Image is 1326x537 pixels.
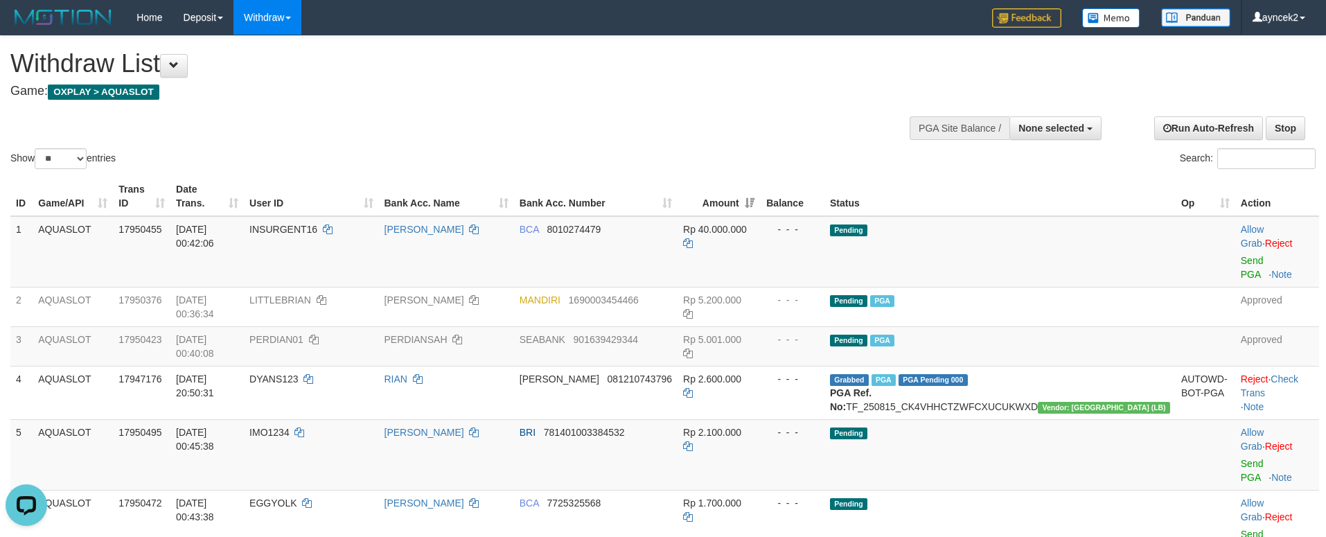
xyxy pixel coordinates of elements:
[830,225,867,236] span: Pending
[830,428,867,439] span: Pending
[683,294,741,306] span: Rp 5.200.000
[176,427,214,452] span: [DATE] 00:45:38
[1265,511,1293,522] a: Reject
[33,177,113,216] th: Game/API: activate to sort column ascending
[1265,238,1293,249] a: Reject
[766,425,819,439] div: - - -
[1176,366,1235,419] td: AUTOWD-BOT-PGA
[1038,402,1170,414] span: Vendor URL: https://dashboard.q2checkout.com/secure
[176,498,214,522] span: [DATE] 00:43:38
[870,335,894,346] span: Marked by ayncek2
[1241,373,1298,398] a: Check Trans
[10,366,33,419] td: 4
[1271,472,1292,483] a: Note
[520,224,539,235] span: BCA
[824,366,1176,419] td: TF_250815_CK4VHHCTZWFCXUCUKWXD
[1241,255,1264,280] a: Send PGA
[608,373,672,385] span: Copy 081210743796 to clipboard
[547,498,601,509] span: Copy 7725325568 to clipboard
[1244,401,1264,412] a: Note
[249,334,303,345] span: PERDIAN01
[830,387,872,412] b: PGA Ref. No:
[384,224,464,235] a: [PERSON_NAME]
[10,419,33,490] td: 5
[1235,366,1319,419] td: · ·
[1265,441,1293,452] a: Reject
[830,498,867,510] span: Pending
[766,496,819,510] div: - - -
[176,334,214,359] span: [DATE] 00:40:08
[379,177,514,216] th: Bank Acc. Name: activate to sort column ascending
[683,334,741,345] span: Rp 5.001.000
[176,294,214,319] span: [DATE] 00:36:34
[1180,148,1316,169] label: Search:
[520,427,536,438] span: BRI
[118,373,161,385] span: 17947176
[118,334,161,345] span: 17950423
[1235,326,1319,366] td: Approved
[683,373,741,385] span: Rp 2.600.000
[683,224,747,235] span: Rp 40.000.000
[244,177,378,216] th: User ID: activate to sort column ascending
[1241,373,1268,385] a: Reject
[1241,224,1265,249] span: ·
[384,334,448,345] a: PERDIANSAH
[547,224,601,235] span: Copy 8010274479 to clipboard
[176,373,214,398] span: [DATE] 20:50:31
[520,334,565,345] span: SEABANK
[766,372,819,386] div: - - -
[118,224,161,235] span: 17950455
[113,177,170,216] th: Trans ID: activate to sort column ascending
[6,6,47,47] button: Open LiveChat chat widget
[1235,287,1319,326] td: Approved
[384,498,464,509] a: [PERSON_NAME]
[249,224,317,235] span: INSURGENT16
[33,366,113,419] td: AQUASLOT
[1217,148,1316,169] input: Search:
[766,293,819,307] div: - - -
[544,427,625,438] span: Copy 781401003384532 to clipboard
[824,177,1176,216] th: Status
[249,373,299,385] span: DYANS123
[33,287,113,326] td: AQUASLOT
[1176,177,1235,216] th: Op: activate to sort column ascending
[10,85,870,98] h4: Game:
[569,294,639,306] span: Copy 1690003454466 to clipboard
[10,216,33,288] td: 1
[10,148,116,169] label: Show entries
[520,498,539,509] span: BCA
[830,295,867,307] span: Pending
[33,216,113,288] td: AQUASLOT
[1241,458,1264,483] a: Send PGA
[1241,427,1265,452] span: ·
[766,222,819,236] div: - - -
[830,335,867,346] span: Pending
[384,294,464,306] a: [PERSON_NAME]
[899,374,968,386] span: PGA Pending
[10,326,33,366] td: 3
[170,177,244,216] th: Date Trans.: activate to sort column ascending
[384,373,407,385] a: RIAN
[1266,116,1305,140] a: Stop
[760,177,824,216] th: Balance
[514,177,678,216] th: Bank Acc. Number: activate to sort column ascending
[1241,498,1264,522] a: Allow Grab
[1241,498,1265,522] span: ·
[249,427,290,438] span: IMO1234
[910,116,1009,140] div: PGA Site Balance /
[1271,269,1292,280] a: Note
[118,498,161,509] span: 17950472
[830,374,869,386] span: Grabbed
[1235,177,1319,216] th: Action
[1241,224,1264,249] a: Allow Grab
[678,177,760,216] th: Amount: activate to sort column ascending
[574,334,638,345] span: Copy 901639429344 to clipboard
[35,148,87,169] select: Showentries
[520,373,599,385] span: [PERSON_NAME]
[1161,8,1230,27] img: panduan.png
[384,427,464,438] a: [PERSON_NAME]
[1154,116,1263,140] a: Run Auto-Refresh
[176,224,214,249] span: [DATE] 00:42:06
[33,419,113,490] td: AQUASLOT
[10,287,33,326] td: 2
